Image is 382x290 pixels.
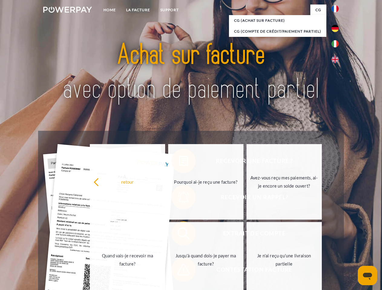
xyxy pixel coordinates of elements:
[331,56,339,63] img: en
[98,5,121,15] a: Home
[229,15,326,26] a: CG (achat sur facture)
[58,29,324,116] img: title-powerpay_fr.svg
[250,252,318,268] div: Je n'ai reçu qu'une livraison partielle
[358,266,377,285] iframe: Bouton de lancement de la fenêtre de messagerie
[331,25,339,32] img: de
[331,5,339,12] img: fr
[93,252,162,268] div: Quand vais-je recevoir ma facture?
[172,252,240,268] div: Jusqu'à quand dois-je payer ma facture?
[43,7,92,13] img: logo-powerpay-white.svg
[155,5,184,15] a: Support
[247,144,322,220] a: Avez-vous reçu mes paiements, ai-je encore un solde ouvert?
[172,178,240,186] div: Pourquoi ai-je reçu une facture?
[229,26,326,37] a: CG (Compte de crédit/paiement partiel)
[310,5,326,15] a: CG
[331,40,339,47] img: it
[121,5,155,15] a: LA FACTURE
[250,174,318,190] div: Avez-vous reçu mes paiements, ai-je encore un solde ouvert?
[93,178,162,186] div: retour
